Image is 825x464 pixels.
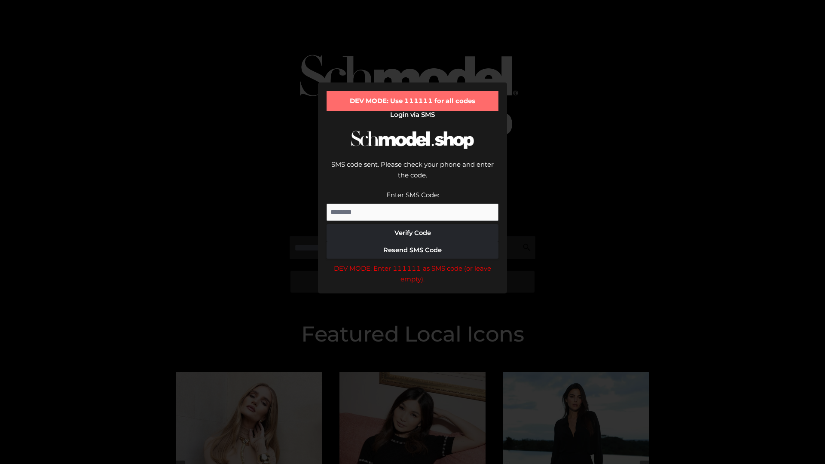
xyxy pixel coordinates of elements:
[327,224,498,241] button: Verify Code
[327,241,498,259] button: Resend SMS Code
[386,191,439,199] label: Enter SMS Code:
[327,263,498,285] div: DEV MODE: Enter 111111 as SMS code (or leave empty).
[327,159,498,189] div: SMS code sent. Please check your phone and enter the code.
[327,111,498,119] h2: Login via SMS
[348,123,477,157] img: Schmodel Logo
[327,91,498,111] div: DEV MODE: Use 111111 for all codes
